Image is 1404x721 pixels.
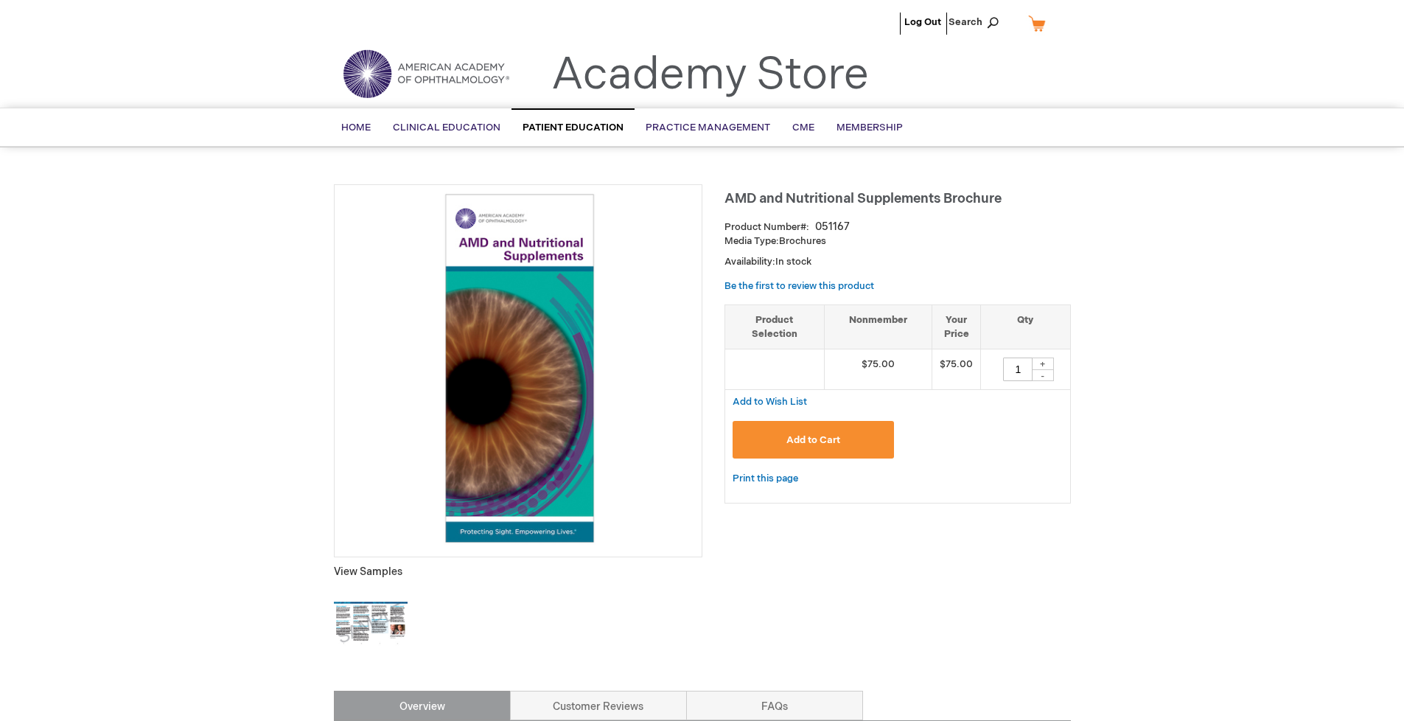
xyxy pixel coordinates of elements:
[686,691,863,720] a: FAQs
[815,220,850,234] div: 051167
[949,7,1005,37] span: Search
[932,349,981,390] td: $75.00
[733,421,895,459] button: Add to Cart
[510,691,687,720] a: Customer Reviews
[724,280,874,292] a: Be the first to review this product
[646,122,770,133] span: Practice Management
[334,587,408,661] img: Click to view
[825,349,932,390] td: $75.00
[1003,358,1033,381] input: Qty
[724,255,1071,269] p: Availability:
[904,16,941,28] a: Log Out
[724,191,1002,206] span: AMD and Nutritional Supplements Brochure
[393,122,500,133] span: Clinical Education
[1032,358,1054,370] div: +
[733,396,807,408] span: Add to Wish List
[981,304,1070,349] th: Qty
[523,122,624,133] span: Patient Education
[334,691,511,720] a: Overview
[725,304,825,349] th: Product Selection
[733,395,807,408] a: Add to Wish List
[551,49,869,102] a: Academy Store
[781,110,825,146] a: CME
[724,235,779,247] strong: Media Type:
[342,192,694,545] img: AMD and Nutritional Supplements Brochure
[792,122,814,133] span: CME
[341,122,371,133] span: Home
[1032,369,1054,381] div: -
[635,110,781,146] a: Practice Management
[932,304,981,349] th: Your Price
[724,234,1071,248] p: Brochures
[382,110,511,146] a: Clinical Education
[733,470,798,488] a: Print this page
[511,108,635,146] a: Patient Education
[724,221,809,233] strong: Product Number
[825,304,932,349] th: Nonmember
[786,434,840,446] span: Add to Cart
[775,256,811,268] span: In stock
[837,122,903,133] span: Membership
[825,110,914,146] a: Membership
[334,565,702,579] p: View Samples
